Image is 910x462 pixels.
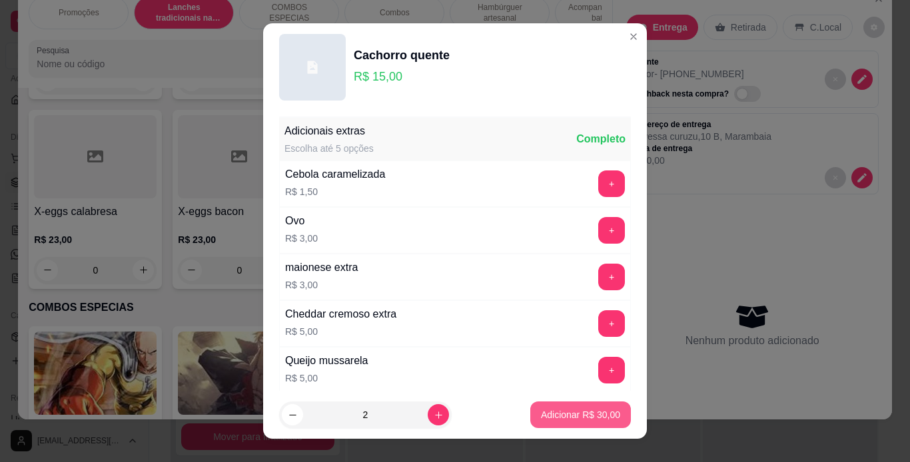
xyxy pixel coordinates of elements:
[284,142,374,155] div: Escolha até 5 opções
[354,67,450,86] p: R$ 15,00
[285,306,396,322] div: Cheddar cremoso extra
[282,404,303,425] button: decrease-product-quantity
[598,357,625,383] button: add
[285,325,396,338] p: R$ 5,00
[285,213,318,229] div: Ovo
[576,131,626,147] div: Completo
[598,217,625,244] button: add
[598,310,625,337] button: add
[285,353,368,369] div: Queijo mussarela
[598,264,625,290] button: add
[285,166,385,182] div: Cebola caramelizada
[284,123,374,139] div: Adicionais extras
[623,26,644,47] button: Close
[530,401,631,428] button: Adicionar R$ 30,00
[285,185,385,198] p: R$ 1,50
[598,170,625,197] button: add
[541,408,620,421] p: Adicionar R$ 30,00
[285,371,368,385] p: R$ 5,00
[285,232,318,245] p: R$ 3,00
[354,46,450,65] div: Cachorro quente
[428,404,449,425] button: increase-product-quantity
[285,278,358,292] p: R$ 3,00
[285,260,358,276] div: maionese extra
